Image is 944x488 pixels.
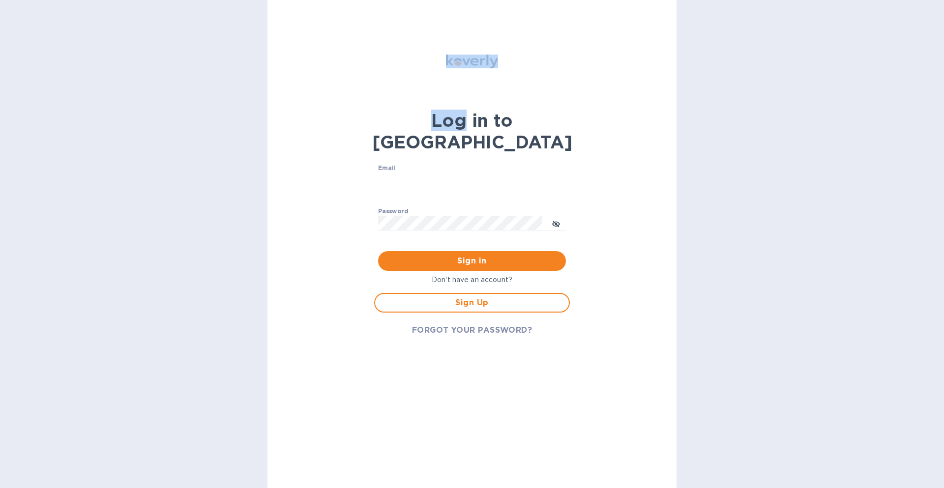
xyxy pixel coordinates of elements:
span: Sign in [386,255,558,267]
label: Password [378,209,408,215]
button: Sign in [378,251,566,271]
span: FORGOT YOUR PASSWORD? [412,324,532,336]
b: Log in to [GEOGRAPHIC_DATA] [372,110,572,153]
button: Sign Up [374,293,570,313]
button: toggle password visibility [546,213,566,233]
button: FORGOT YOUR PASSWORD? [404,320,540,340]
p: Don't have an account? [374,275,570,285]
img: Koverly [446,55,498,68]
label: Email [378,166,395,172]
span: Sign Up [383,297,561,309]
